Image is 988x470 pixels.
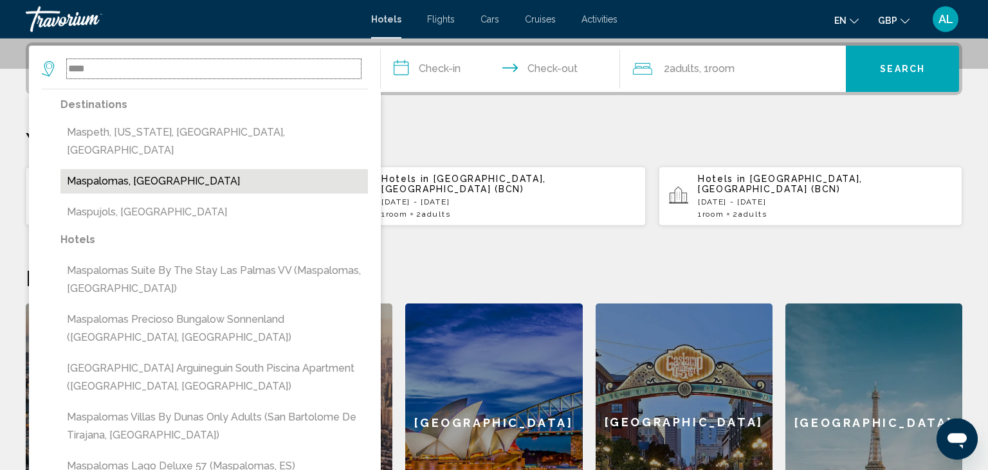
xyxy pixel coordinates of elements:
span: 1 [698,210,724,219]
a: Flights [427,14,455,24]
p: Your Recent Searches [26,127,962,153]
span: Adults [422,210,450,219]
span: [GEOGRAPHIC_DATA], [GEOGRAPHIC_DATA] (BCN) [381,174,546,194]
a: Travorium [26,6,358,32]
span: GBP [878,15,897,26]
button: Maspalomas Precioso Bungalow Sonnenland ([GEOGRAPHIC_DATA], [GEOGRAPHIC_DATA]) [60,307,368,350]
span: Room [386,210,408,219]
button: [GEOGRAPHIC_DATA] Arguineguin south piscina apartment ([GEOGRAPHIC_DATA], [GEOGRAPHIC_DATA]) [60,356,368,399]
button: Maspeth, [US_STATE], [GEOGRAPHIC_DATA], [GEOGRAPHIC_DATA] [60,120,368,163]
button: Change currency [878,11,910,30]
p: [DATE] - [DATE] [698,197,952,206]
a: Cruises [525,14,556,24]
span: 2 [664,60,699,78]
span: , 1 [699,60,735,78]
button: Hotels in [GEOGRAPHIC_DATA], [GEOGRAPHIC_DATA] (PAR)[DATE] - [DATE]1Room2Adults [26,166,329,226]
button: Hotels in [GEOGRAPHIC_DATA], [GEOGRAPHIC_DATA] (BCN)[DATE] - [DATE]1Room2Adults [342,166,646,226]
button: Change language [834,11,859,30]
button: User Menu [929,6,962,33]
span: Hotels in [381,174,430,184]
button: Maspalomas Villas by Dunas Only Adults (San Bartolome De Tirajana, [GEOGRAPHIC_DATA]) [60,405,368,447]
span: en [834,15,846,26]
div: Search widget [29,46,959,92]
span: Search [880,64,925,75]
button: Travelers: 2 adults, 0 children [620,46,846,92]
button: Hotels in [GEOGRAPHIC_DATA], [GEOGRAPHIC_DATA] (BCN)[DATE] - [DATE]1Room2Adults [659,166,962,226]
span: Adults [670,62,699,75]
span: Adults [738,210,767,219]
button: Maspalomas Suite by The Stay Las Palmas VV (Maspalomas, [GEOGRAPHIC_DATA]) [60,258,368,301]
a: Hotels [371,14,401,24]
span: 2 [416,210,450,219]
a: Cars [480,14,499,24]
span: 1 [381,210,407,219]
h2: Featured Destinations [26,265,962,291]
span: Room [702,210,724,219]
span: AL [938,13,953,26]
button: Maspujols, [GEOGRAPHIC_DATA] [60,200,368,224]
p: [DATE] - [DATE] [381,197,636,206]
button: Search [846,46,959,92]
a: Activities [581,14,617,24]
p: Destinations [60,96,368,114]
iframe: Button to launch messaging window [937,419,978,460]
button: Maspalomas, [GEOGRAPHIC_DATA] [60,169,368,194]
p: Hotels [60,231,368,249]
button: Check in and out dates [381,46,620,92]
span: 2 [733,210,767,219]
span: [GEOGRAPHIC_DATA], [GEOGRAPHIC_DATA] (BCN) [698,174,863,194]
span: Hotels in [698,174,746,184]
span: Room [709,62,735,75]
